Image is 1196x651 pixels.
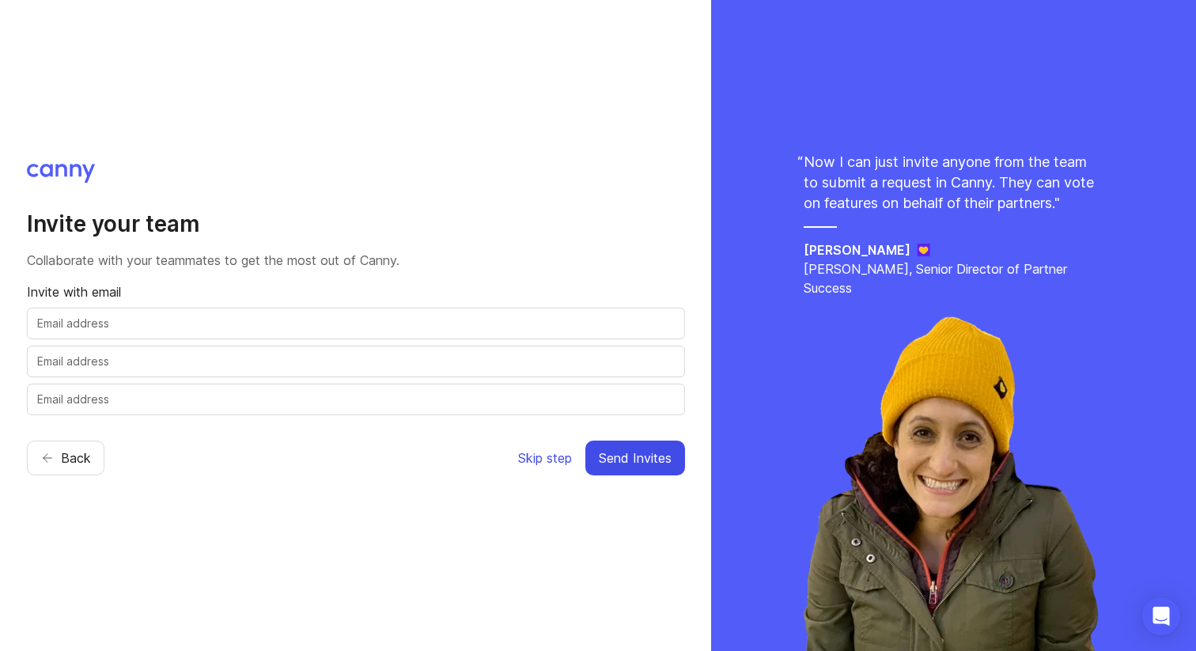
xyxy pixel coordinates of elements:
[917,244,930,256] img: Jane logo
[599,449,672,467] span: Send Invites
[61,449,91,467] span: Back
[1142,597,1180,635] div: Open Intercom Messenger
[518,449,572,467] span: Skip step
[804,240,910,259] h5: [PERSON_NAME]
[27,441,104,475] button: Back
[37,391,675,408] input: Email address
[804,259,1104,297] p: [PERSON_NAME], Senior Director of Partner Success
[27,251,685,270] p: Collaborate with your teammates to get the most out of Canny.
[27,164,96,183] img: Canny logo
[27,210,685,238] h2: Invite your team
[27,282,685,301] p: Invite with email
[517,441,573,475] button: Skip step
[804,152,1104,214] p: Now I can just invite anyone from the team to submit a request in Canny. They can vote on feature...
[37,353,675,370] input: Email address
[793,303,1115,651] img: rachel-ec36006e32d921eccbc7237da87631ad.webp
[585,441,685,475] button: Send Invites
[37,315,675,332] input: Email address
